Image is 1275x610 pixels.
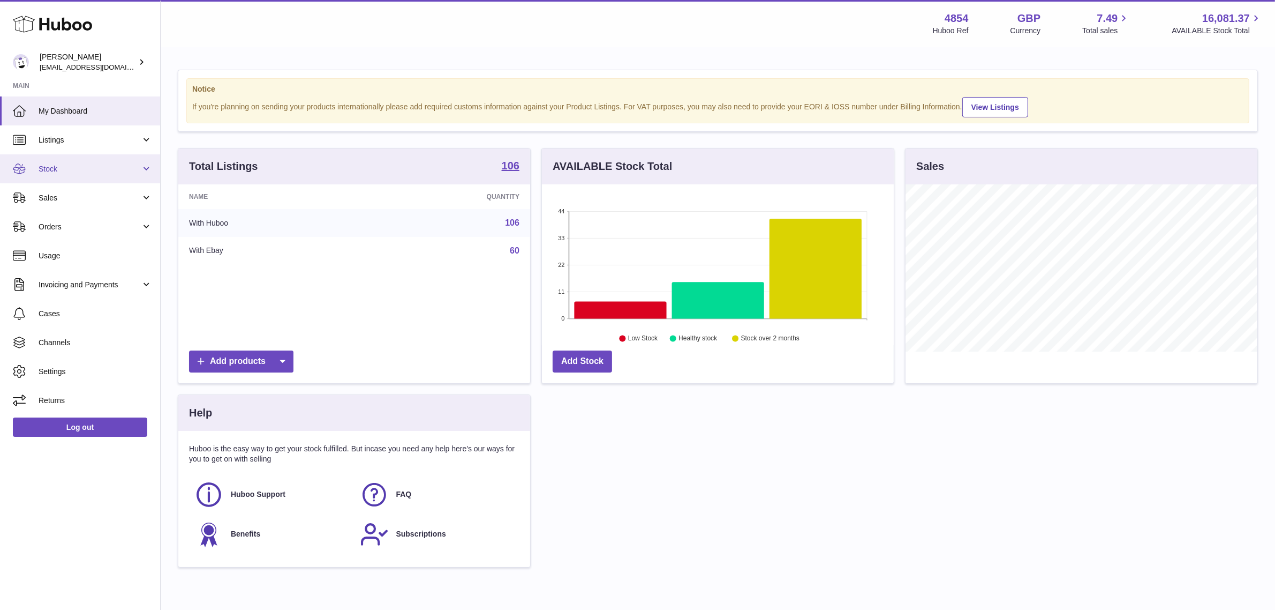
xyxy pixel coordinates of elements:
span: Stock [39,164,141,174]
a: Log out [13,418,147,437]
a: 106 [505,218,519,227]
span: 7.49 [1097,11,1118,26]
text: 33 [558,235,564,241]
span: AVAILABLE Stock Total [1172,26,1262,36]
th: Quantity [364,184,530,209]
span: Channels [39,338,152,348]
span: Sales [39,193,141,203]
strong: 4854 [945,11,969,26]
span: Huboo Support [231,489,285,500]
text: Healthy stock [678,335,718,343]
h3: Help [189,406,212,420]
a: 60 [510,246,519,255]
span: Subscriptions [396,529,446,539]
span: Settings [39,367,152,377]
span: Orders [39,222,141,232]
th: Name [178,184,364,209]
text: Stock over 2 months [741,335,799,343]
td: With Huboo [178,209,364,237]
a: Benefits [194,520,349,549]
span: 16,081.37 [1202,11,1250,26]
div: If you're planning on sending your products internationally please add required customs informati... [192,95,1243,117]
span: Usage [39,251,152,261]
span: Cases [39,309,152,319]
span: Returns [39,396,152,406]
span: Total sales [1082,26,1130,36]
td: With Ebay [178,237,364,265]
a: Add Stock [553,351,612,373]
a: Huboo Support [194,480,349,509]
span: Invoicing and Payments [39,280,141,290]
text: 11 [558,288,564,295]
span: My Dashboard [39,106,152,116]
span: Listings [39,135,141,145]
strong: GBP [1017,11,1040,26]
a: FAQ [360,480,515,509]
span: Benefits [231,529,260,539]
a: Subscriptions [360,520,515,549]
text: 22 [558,262,564,268]
span: [EMAIL_ADDRESS][DOMAIN_NAME] [40,63,157,71]
p: Huboo is the easy way to get your stock fulfilled. But incase you need any help here's our ways f... [189,444,519,464]
img: internalAdmin-4854@internal.huboo.com [13,54,29,70]
text: 0 [561,315,564,322]
a: Add products [189,351,293,373]
strong: 106 [502,160,519,171]
text: Low Stock [628,335,658,343]
h3: AVAILABLE Stock Total [553,159,672,174]
div: Huboo Ref [933,26,969,36]
span: FAQ [396,489,412,500]
a: 7.49 Total sales [1082,11,1130,36]
div: [PERSON_NAME] [40,52,136,72]
h3: Total Listings [189,159,258,174]
div: Currency [1010,26,1041,36]
a: 16,081.37 AVAILABLE Stock Total [1172,11,1262,36]
a: 106 [502,160,519,173]
strong: Notice [192,84,1243,94]
a: View Listings [962,97,1028,117]
h3: Sales [916,159,944,174]
text: 44 [558,208,564,214]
